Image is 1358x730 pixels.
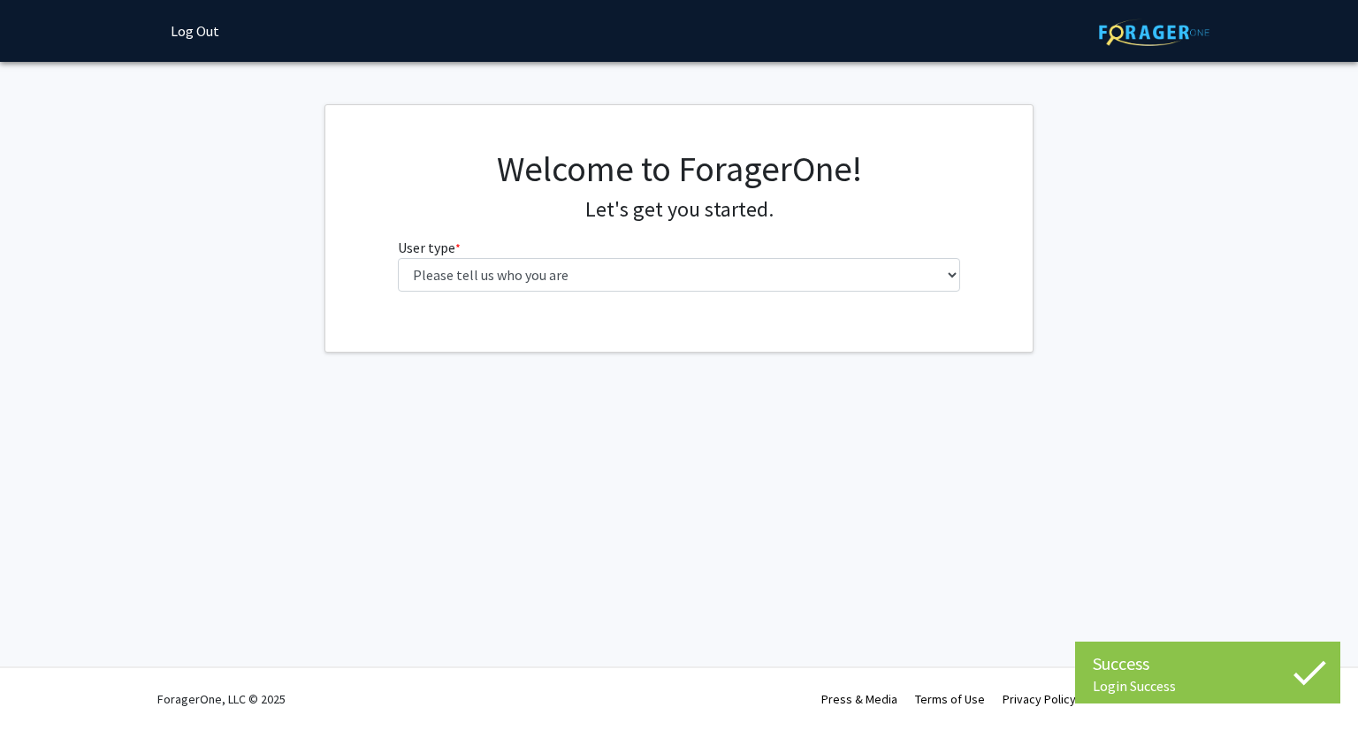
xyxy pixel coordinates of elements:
[1003,691,1076,707] a: Privacy Policy
[1093,677,1323,695] div: Login Success
[1099,19,1209,46] img: ForagerOne Logo
[915,691,985,707] a: Terms of Use
[398,148,961,190] h1: Welcome to ForagerOne!
[398,197,961,223] h4: Let's get you started.
[157,668,286,730] div: ForagerOne, LLC © 2025
[821,691,897,707] a: Press & Media
[1093,650,1323,677] div: Success
[398,237,461,258] label: User type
